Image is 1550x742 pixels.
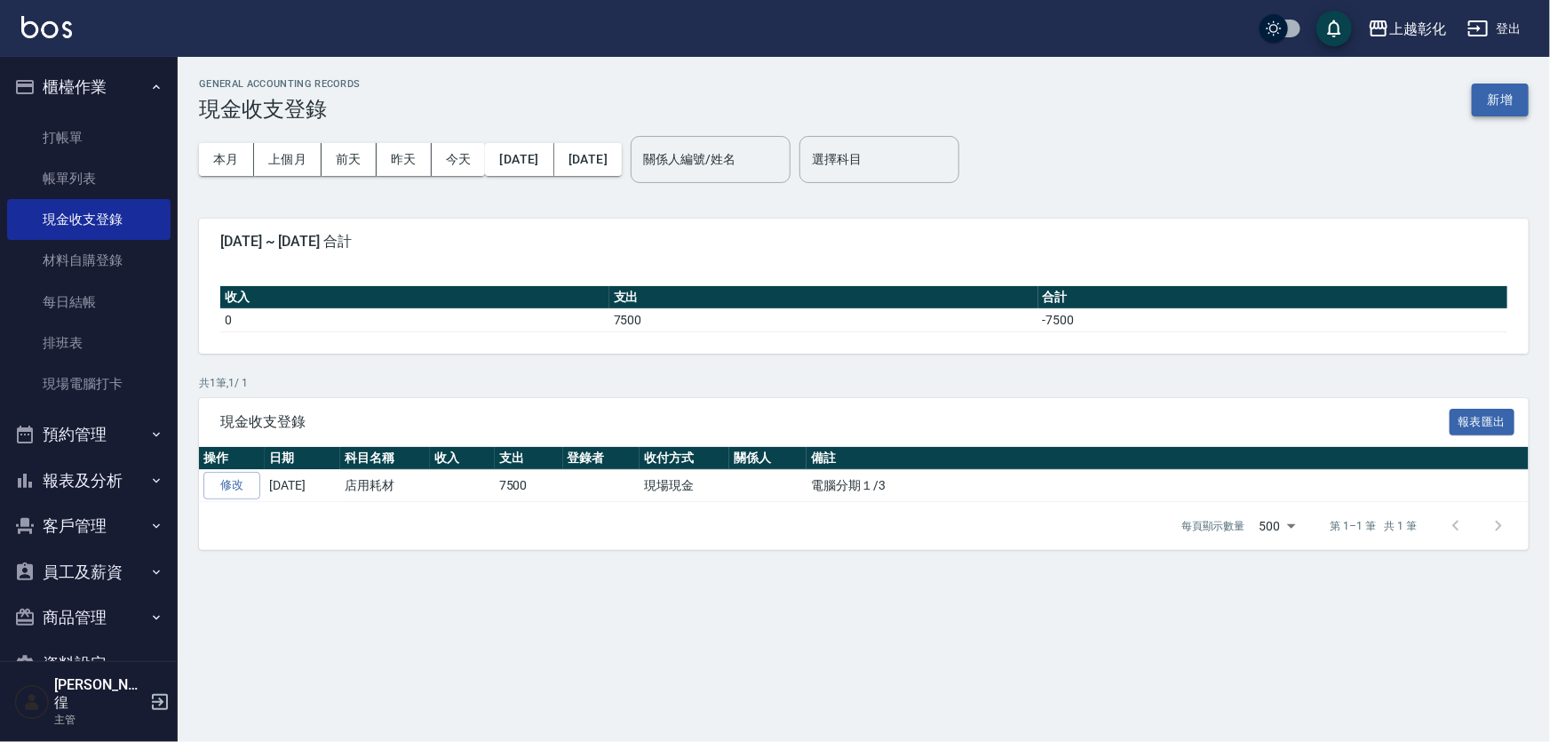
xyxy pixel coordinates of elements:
button: 上越彰化 [1361,11,1453,47]
button: 櫃檯作業 [7,64,171,110]
td: [DATE] [265,470,340,502]
th: 日期 [265,447,340,470]
th: 收付方式 [640,447,729,470]
button: 報表及分析 [7,458,171,504]
td: 電腦分期１/3 [807,470,1529,502]
td: -7500 [1038,308,1507,331]
th: 登錄者 [563,447,640,470]
button: 登出 [1460,12,1529,45]
button: 客戶管理 [7,503,171,549]
button: 今天 [432,143,486,176]
button: 前天 [322,143,377,176]
th: 關係人 [729,447,807,470]
a: 打帳單 [7,117,171,158]
a: 排班表 [7,323,171,363]
button: 資料設定 [7,641,171,687]
a: 現場電腦打卡 [7,363,171,404]
h2: GENERAL ACCOUNTING RECORDS [199,78,361,90]
button: [DATE] [554,143,622,176]
td: 店用耗材 [340,470,430,502]
td: 7500 [609,308,1038,331]
div: 500 [1252,502,1302,550]
th: 備註 [807,447,1529,470]
img: Person [14,684,50,720]
th: 合計 [1038,286,1507,309]
button: [DATE] [485,143,553,176]
th: 支出 [609,286,1038,309]
button: 本月 [199,143,254,176]
button: 昨天 [377,143,432,176]
button: save [1316,11,1352,46]
p: 每頁顯示數量 [1181,518,1245,534]
th: 收入 [220,286,609,309]
button: 預約管理 [7,411,171,458]
h3: 現金收支登錄 [199,97,361,122]
p: 共 1 筆, 1 / 1 [199,375,1529,391]
button: 上個月 [254,143,322,176]
h5: [PERSON_NAME]徨 [54,676,145,712]
button: 新增 [1472,84,1529,116]
span: 現金收支登錄 [220,413,1450,431]
a: 每日結帳 [7,282,171,323]
img: Logo [21,16,72,38]
th: 支出 [495,447,563,470]
a: 現金收支登錄 [7,199,171,240]
span: [DATE] ~ [DATE] 合計 [220,233,1507,251]
td: 0 [220,308,609,331]
a: 帳單列表 [7,158,171,199]
p: 第 1–1 筆 共 1 筆 [1331,518,1417,534]
a: 新增 [1472,91,1529,108]
div: 上越彰化 [1389,18,1446,40]
th: 收入 [430,447,495,470]
button: 報表匯出 [1450,409,1515,436]
a: 修改 [203,472,260,499]
button: 員工及薪資 [7,549,171,595]
p: 主管 [54,712,145,728]
td: 現場現金 [640,470,729,502]
td: 7500 [495,470,563,502]
button: 商品管理 [7,594,171,641]
a: 報表匯出 [1450,412,1515,429]
th: 操作 [199,447,265,470]
th: 科目名稱 [340,447,430,470]
a: 材料自購登錄 [7,240,171,281]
